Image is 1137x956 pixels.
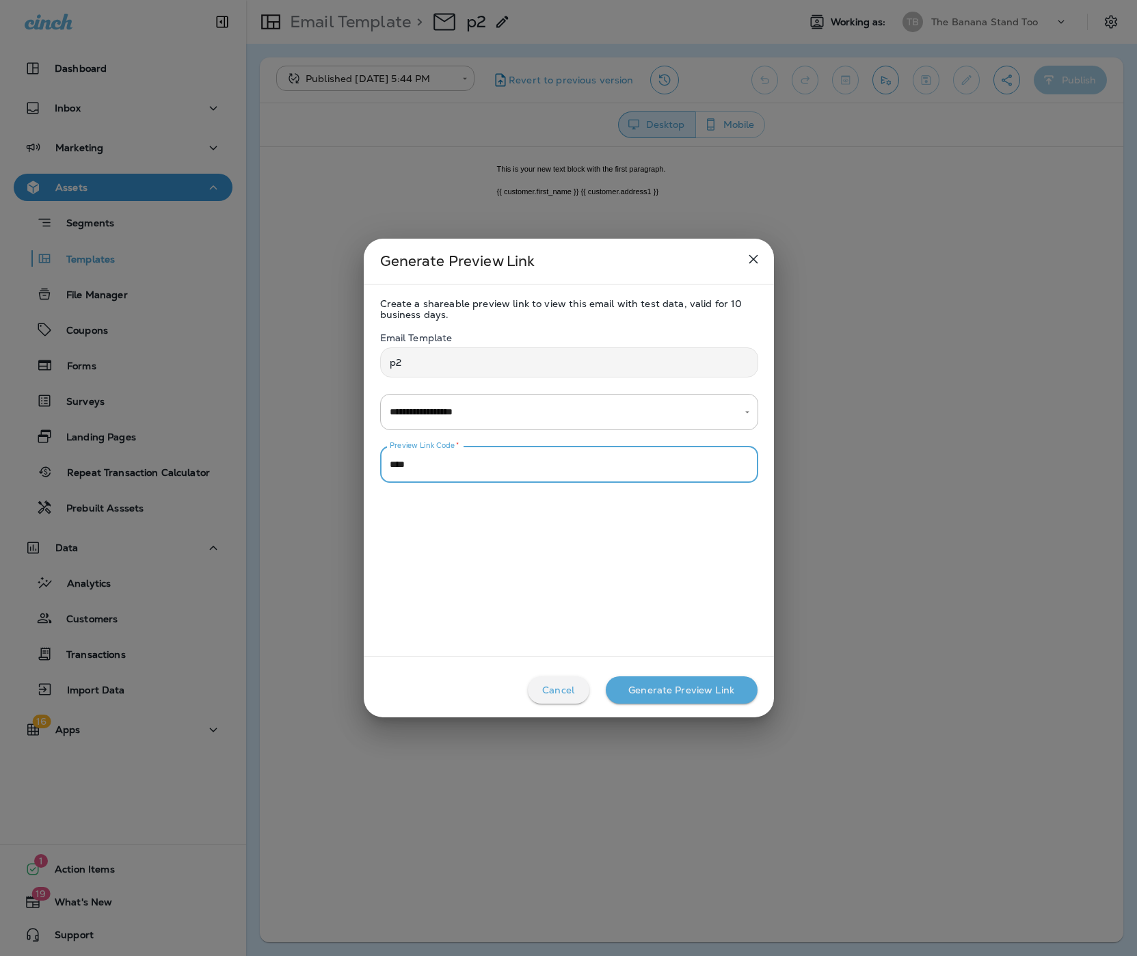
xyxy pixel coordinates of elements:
label: Preview Link Code [390,440,459,451]
button: Generate Preview Link [606,676,758,704]
p: Create a shareable preview link to view this email with test data, valid for 10 business days. [380,298,758,320]
div: Cancel [542,685,574,695]
p: This is your new text block with the first paragraph. [237,16,627,28]
div: Generate Preview Link [628,685,734,695]
p: Email Template [380,331,758,345]
button: Open [741,406,753,418]
button: Cancel [528,676,589,704]
h2: Generate Preview Link [364,239,774,284]
p: p2 [390,357,401,368]
button: close [740,245,767,273]
p: {{ customer.first_name }} {{ customer.address1 }} [237,39,627,51]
